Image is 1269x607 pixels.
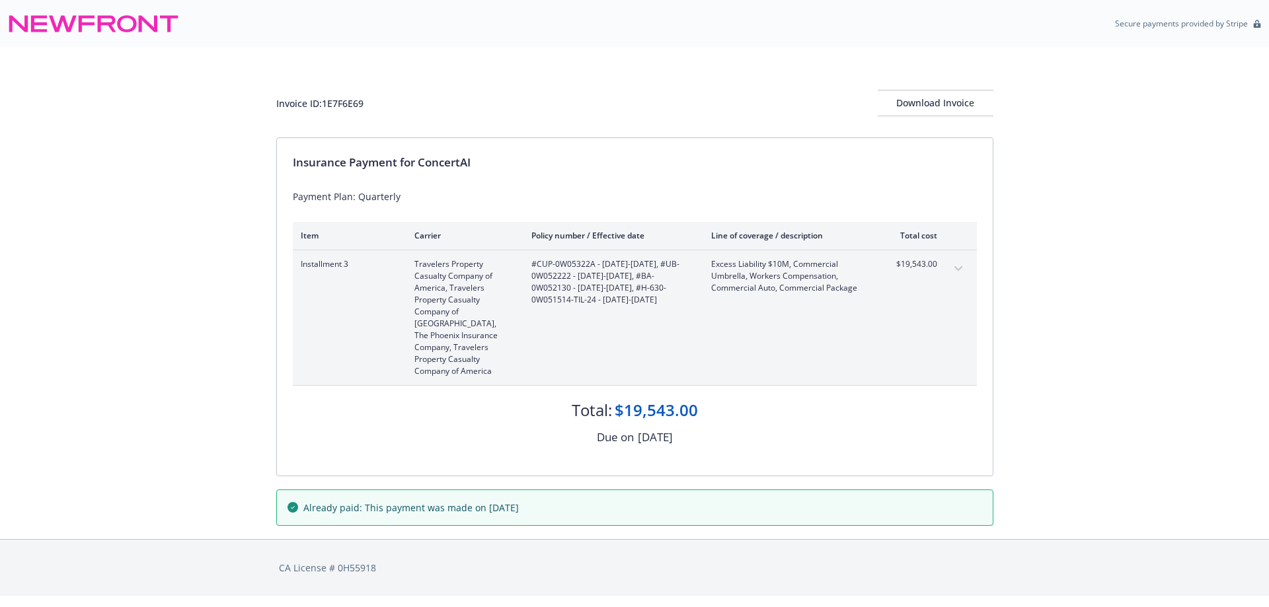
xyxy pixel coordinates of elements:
[878,90,993,116] button: Download Invoice
[711,230,866,241] div: Line of coverage / description
[638,429,673,446] div: [DATE]
[711,258,866,294] span: Excess Liability $10M, Commercial Umbrella, Workers Compensation, Commercial Auto, Commercial Pac...
[303,501,519,515] span: Already paid: This payment was made on [DATE]
[279,561,991,575] div: CA License # 0H55918
[301,230,393,241] div: Item
[888,258,937,270] span: $19,543.00
[572,399,612,421] div: Total:
[414,258,510,377] span: Travelers Property Casualty Company of America, Travelers Property Casualty Company of [GEOGRAPHI...
[293,154,977,171] div: Insurance Payment for ConcertAI
[293,190,977,203] div: Payment Plan: Quarterly
[531,258,690,306] span: #CUP-0W05322A - [DATE]-[DATE], #UB-0W052222 - [DATE]-[DATE], #BA-0W052130 - [DATE]-[DATE], #H-630...
[948,258,969,279] button: expand content
[888,230,937,241] div: Total cost
[301,258,393,270] span: Installment 3
[276,96,364,110] div: Invoice ID: 1E7F6E69
[1115,18,1248,29] p: Secure payments provided by Stripe
[597,429,634,446] div: Due on
[414,230,510,241] div: Carrier
[878,90,993,116] div: Download Invoice
[615,399,698,421] div: $19,543.00
[293,250,977,385] div: Installment 3Travelers Property Casualty Company of America, Travelers Property Casualty Company ...
[531,230,690,241] div: Policy number / Effective date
